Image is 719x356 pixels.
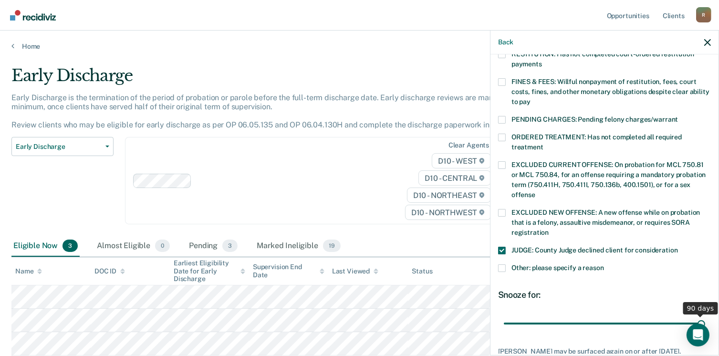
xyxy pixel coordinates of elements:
[511,161,706,199] span: EXCLUDED CURRENT OFFENSE: On probation for MCL 750.81 or MCL 750.84, for an offense requiring a m...
[11,93,524,130] p: Early Discharge is the termination of the period of probation or parole before the full-term disc...
[683,302,718,314] div: 90 days
[11,42,708,51] a: Home
[255,236,342,257] div: Marked Ineligible
[498,347,711,356] div: [PERSON_NAME] may be surfaced again on or after [DATE].
[498,290,711,300] div: Snooze for:
[95,236,172,257] div: Almost Eligible
[11,236,80,257] div: Eligible Now
[155,240,170,252] span: 0
[418,170,491,186] span: D10 - CENTRAL
[511,133,682,151] span: ORDERED TREATMENT: Has not completed all required treatment
[687,324,709,346] div: Open Intercom Messenger
[63,240,78,252] span: 3
[448,141,489,149] div: Clear agents
[332,267,378,275] div: Last Viewed
[222,240,238,252] span: 3
[405,205,491,220] span: D10 - NORTHWEST
[511,115,678,123] span: PENDING CHARGES: Pending felony charges/warrant
[253,263,324,279] div: Supervision End Date
[511,78,709,105] span: FINES & FEES: Willful nonpayment of restitution, fees, court costs, fines, and other monetary obl...
[15,267,42,275] div: Name
[94,267,125,275] div: DOC ID
[511,209,700,236] span: EXCLUDED NEW OFFENSE: A new offense while on probation that is a felony, assaultive misdemeanor, ...
[174,259,245,283] div: Earliest Eligibility Date for Early Discharge
[696,7,711,22] button: Profile dropdown button
[16,143,102,151] span: Early Discharge
[511,246,678,254] span: JUDGE: County Judge declined client for consideration
[432,153,491,168] span: D10 - WEST
[407,188,491,203] span: D10 - NORTHEAST
[696,7,711,22] div: R
[10,10,56,21] img: Recidiviz
[187,236,240,257] div: Pending
[11,66,551,93] div: Early Discharge
[511,264,604,272] span: Other: please specify a reason
[323,240,341,252] span: 19
[498,38,513,46] button: Back
[412,267,432,275] div: Status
